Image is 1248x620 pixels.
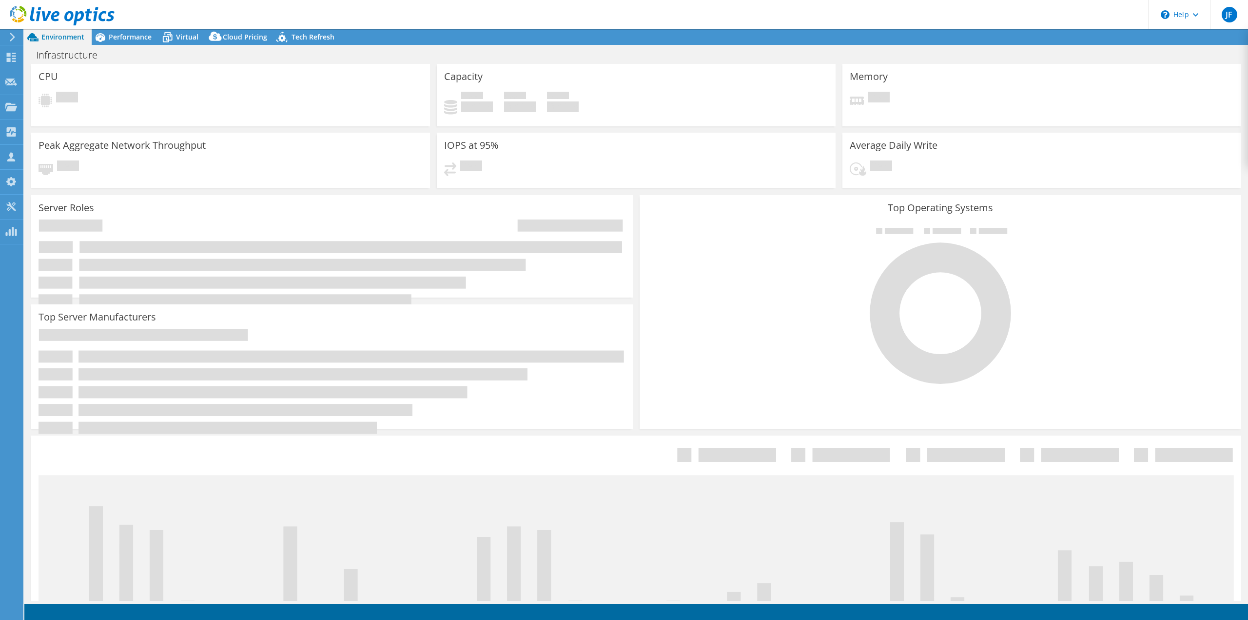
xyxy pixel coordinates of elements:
h3: Top Operating Systems [647,202,1234,213]
span: Pending [870,160,892,174]
span: Total [547,92,569,101]
h3: Capacity [444,71,483,82]
span: Cloud Pricing [223,32,267,41]
h3: Peak Aggregate Network Throughput [39,140,206,151]
h1: Infrastructure [32,50,113,60]
span: Pending [56,92,78,105]
h4: 0 GiB [504,101,536,112]
span: Environment [41,32,84,41]
svg: \n [1161,10,1170,19]
span: Pending [57,160,79,174]
h4: 0 GiB [461,101,493,112]
span: Pending [868,92,890,105]
span: Tech Refresh [292,32,334,41]
h3: IOPS at 95% [444,140,499,151]
h3: Average Daily Write [850,140,937,151]
span: Virtual [176,32,198,41]
h3: Top Server Manufacturers [39,312,156,322]
span: Pending [460,160,482,174]
span: JF [1222,7,1237,22]
span: Performance [109,32,152,41]
h4: 0 GiB [547,101,579,112]
span: Used [461,92,483,101]
span: Free [504,92,526,101]
h3: Server Roles [39,202,94,213]
h3: Memory [850,71,888,82]
h3: CPU [39,71,58,82]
